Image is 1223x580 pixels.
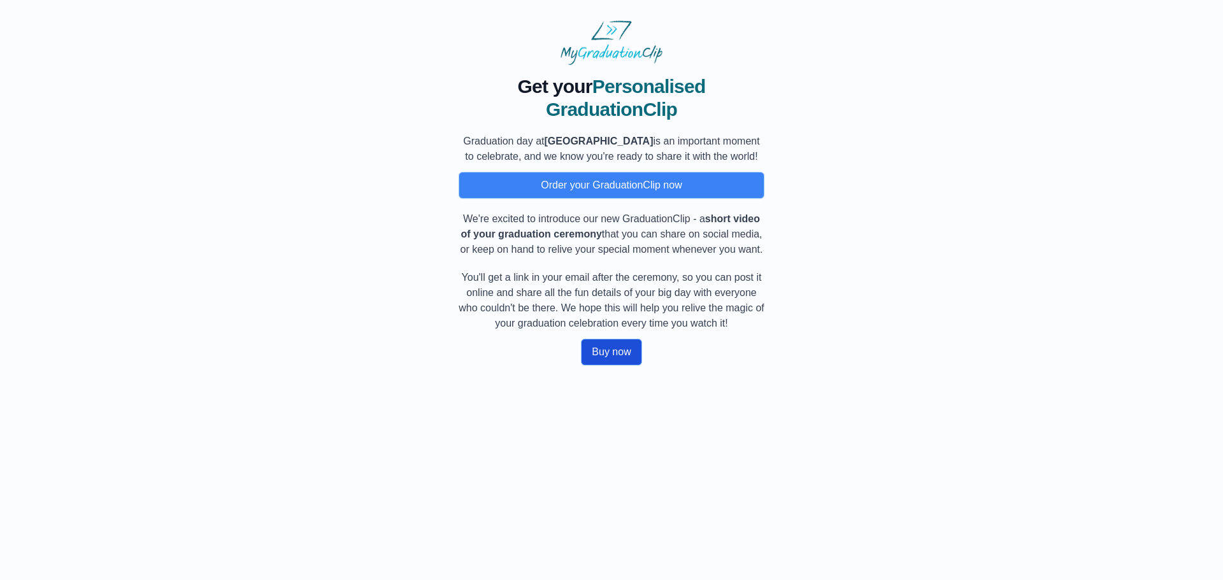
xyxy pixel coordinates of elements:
[459,270,764,331] p: You'll get a link in your email after the ceremony, so you can post it online and share all the f...
[546,76,706,120] span: Personalised GraduationClip
[459,172,764,199] button: Order your GraduationClip now
[461,213,760,239] b: short video of your graduation ceremony
[545,136,654,146] b: [GEOGRAPHIC_DATA]
[459,134,764,164] p: Graduation day at is an important moment to celebrate, and we know you're ready to share it with ...
[459,211,764,257] p: We're excited to introduce our new GraduationClip - a that you can share on social media, or keep...
[581,339,641,365] button: Buy now
[517,76,592,97] span: Get your
[561,20,662,65] img: MyGraduationClip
